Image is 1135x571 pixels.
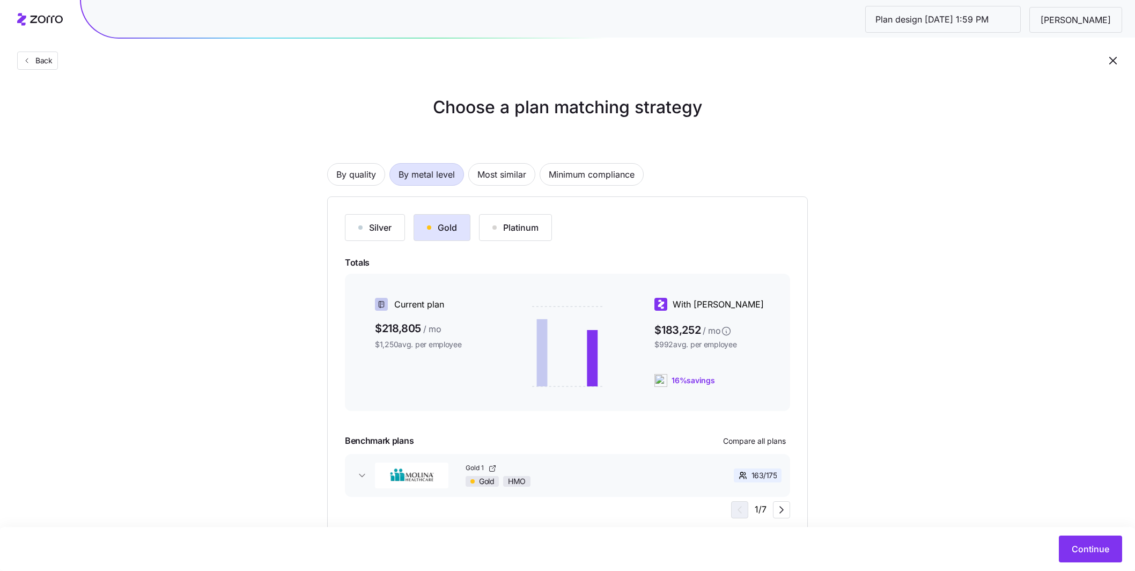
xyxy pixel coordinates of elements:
[466,464,486,473] span: Gold 1
[345,454,790,497] button: MolinaGold 1GoldHMO163/175
[375,298,493,311] div: Current plan
[751,470,777,481] span: 163 / 175
[479,214,552,241] button: Platinum
[327,163,385,186] button: By quality
[345,214,405,241] button: Silver
[672,375,714,386] span: 16% savings
[375,463,448,488] img: Molina
[654,320,773,337] span: $183,252
[423,323,441,336] span: / mo
[375,339,493,350] span: $1,250 avg. per employee
[345,256,790,269] span: Totals
[389,163,464,186] button: By metal level
[414,214,470,241] button: Gold
[399,164,455,185] span: By metal level
[549,164,635,185] span: Minimum compliance
[468,163,535,186] button: Most similar
[654,339,773,350] span: $992 avg. per employee
[1072,543,1109,555] span: Continue
[301,94,834,120] h1: Choose a plan matching strategy
[31,55,53,66] span: Back
[508,477,526,486] span: HMO
[703,324,721,338] span: / mo
[540,163,644,186] button: Minimum compliance
[345,434,414,448] span: Benchmark plans
[723,436,786,446] span: Compare all plans
[1032,13,1119,27] span: [PERSON_NAME]
[719,433,790,450] button: Compare all plans
[477,164,526,185] span: Most similar
[479,477,494,486] span: Gold
[358,221,392,234] div: Silver
[1059,536,1122,562] button: Continue
[17,52,58,70] button: Back
[427,221,457,234] div: Gold
[492,221,539,234] div: Platinum
[654,374,667,387] img: ai-icon.png
[466,464,697,473] a: Gold 1
[375,320,493,337] span: $218,805
[336,164,376,185] span: By quality
[654,298,773,311] div: With [PERSON_NAME]
[731,501,790,518] div: 1 / 7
